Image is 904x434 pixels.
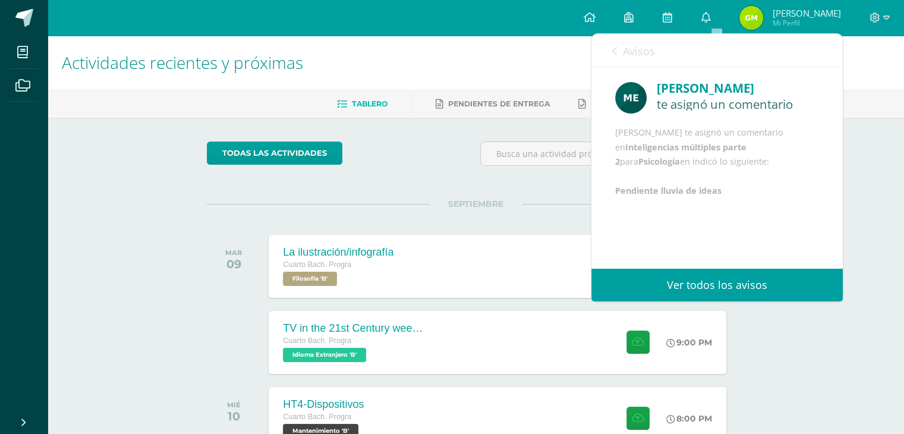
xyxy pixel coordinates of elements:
[657,98,819,111] div: te asignó un comentario
[352,99,388,108] span: Tablero
[772,18,840,28] span: Mi Perfil
[772,7,840,19] span: [PERSON_NAME]
[227,409,241,423] div: 10
[207,141,342,165] a: todas las Actividades
[225,249,242,257] div: MAR
[283,246,393,259] div: La ilustración/infografía
[283,260,351,269] span: Cuarto Bach. Progra
[283,336,351,345] span: Cuarto Bach. Progra
[283,413,351,421] span: Cuarto Bach. Progra
[283,322,426,335] div: TV in the 21st Century week 5
[283,348,366,362] span: Idioma Extranjero 'B'
[615,82,647,114] img: e5319dee200a4f57f0a5ff00aaca67bb.png
[615,125,819,198] div: [PERSON_NAME] te asignó un comentario en para en indicó lo siguiente:
[429,199,522,209] span: SEPTIEMBRE
[337,95,388,114] a: Tablero
[227,401,241,409] div: MIÉ
[481,142,744,165] input: Busca una actividad próxima aquí...
[283,272,337,286] span: Filosofía 'B'
[623,44,655,58] span: Avisos
[436,95,550,114] a: Pendientes de entrega
[615,185,722,196] b: Pendiente lluvia de ideas
[448,99,550,108] span: Pendientes de entrega
[283,398,364,411] div: HT4-Dispositivos
[225,257,242,271] div: 09
[666,337,712,348] div: 9:00 PM
[615,141,746,167] b: Inteligencias múltiples parte 2
[657,79,819,98] div: [PERSON_NAME]
[591,269,843,301] a: Ver todos los avisos
[62,51,303,74] span: Actividades recientes y próximas
[666,413,712,424] div: 8:00 PM
[578,95,644,114] a: Entregadas
[739,6,763,30] img: 0ce65a783694750e38dd7535df09a2e9.png
[638,156,680,167] b: Psicología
